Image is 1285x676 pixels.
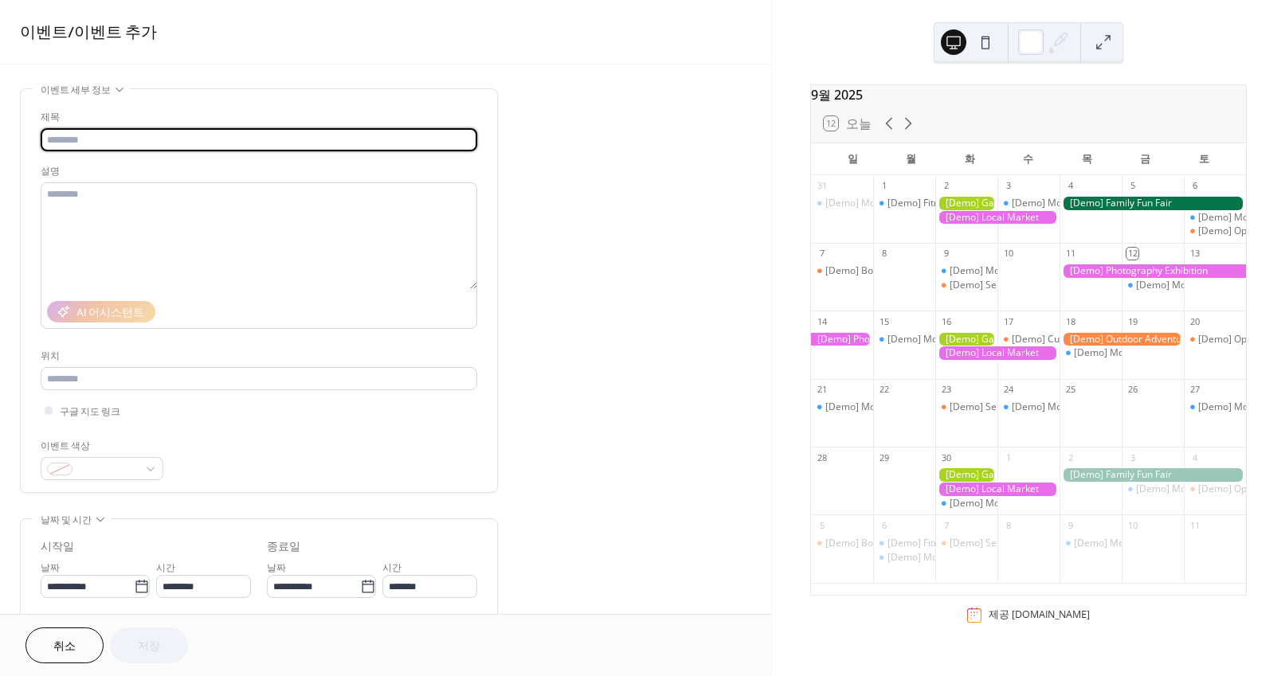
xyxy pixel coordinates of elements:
[878,519,890,531] div: 6
[1184,483,1246,496] div: [Demo] Open Mic Night
[1189,519,1201,531] div: 11
[1122,483,1184,496] div: [Demo] Morning Yoga Bliss
[1189,180,1201,192] div: 6
[882,143,940,175] div: 월
[1189,451,1201,463] div: 4
[887,197,1002,210] div: [Demo] Fitness Bootcamp
[989,608,1090,622] div: 제공
[53,639,76,655] span: 취소
[382,560,402,576] span: 시간
[825,197,946,210] div: [Demo] Morning Yoga Bliss
[887,551,1009,565] div: [Demo] Morning Yoga Bliss
[1175,143,1233,175] div: 토
[811,401,873,414] div: [Demo] Morning Yoga Bliss
[20,18,68,49] a: 이벤트
[940,248,952,260] div: 9
[825,401,946,414] div: [Demo] Morning Yoga Bliss
[825,264,953,278] div: [Demo] Book Club Gathering
[25,627,104,663] a: 취소
[811,264,873,278] div: [Demo] Book Club Gathering
[1074,346,1195,360] div: [Demo] Morning Yoga Bliss
[41,163,474,180] div: 설명
[1060,197,1246,210] div: [Demo] Family Fun Fair
[940,315,952,327] div: 16
[1189,248,1201,260] div: 13
[1184,225,1246,238] div: [Demo] Open Mic Night
[267,539,300,556] div: 종료일
[887,537,1002,550] div: [Demo] Fitness Bootcamp
[873,537,935,550] div: [Demo] Fitness Bootcamp
[1126,248,1138,260] div: 12
[1064,248,1076,260] div: 11
[1064,315,1076,327] div: 18
[1012,197,1133,210] div: [Demo] Morning Yoga Bliss
[878,248,890,260] div: 8
[60,404,120,420] span: 구글 지도 링크
[997,333,1060,346] div: [Demo] Culinary Cooking Class
[267,560,286,576] span: 날짜
[935,468,997,482] div: [Demo] Gardening Workshop
[940,519,952,531] div: 7
[935,333,997,346] div: [Demo] Gardening Workshop
[1136,483,1257,496] div: [Demo] Morning Yoga Bliss
[1060,333,1184,346] div: [Demo] Outdoor Adventure Day
[1189,384,1201,396] div: 27
[824,143,882,175] div: 일
[41,109,474,126] div: 제목
[41,82,111,99] span: 이벤트 세부 정보
[1064,451,1076,463] div: 2
[940,180,952,192] div: 2
[1002,180,1014,192] div: 3
[816,384,828,396] div: 21
[997,401,1060,414] div: [Demo] Morning Yoga Bliss
[887,333,1009,346] div: [Demo] Morning Yoga Bliss
[1060,537,1122,550] div: [Demo] Morning Yoga Bliss
[816,180,828,192] div: 31
[811,537,873,550] div: [Demo] Book Club Gathering
[41,539,74,556] div: 시작일
[935,211,1060,225] div: [Demo] Local Market
[1002,451,1014,463] div: 1
[1060,468,1246,482] div: [Demo] Family Fun Fair
[935,197,997,210] div: [Demo] Gardening Workshop
[873,197,935,210] div: [Demo] Fitness Bootcamp
[41,348,474,365] div: 위치
[41,512,92,529] span: 날짜 및 시간
[1002,315,1014,327] div: 17
[816,248,828,260] div: 7
[940,451,952,463] div: 30
[878,451,890,463] div: 29
[811,333,873,346] div: [Demo] Photography Exhibition
[941,143,999,175] div: 화
[1074,537,1195,550] div: [Demo] Morning Yoga Bliss
[816,315,828,327] div: 14
[1012,608,1090,621] a: [DOMAIN_NAME]
[950,279,1069,292] div: [Demo] Seniors' Social Tea
[1126,384,1138,396] div: 26
[878,384,890,396] div: 22
[950,497,1071,510] div: [Demo] Morning Yoga Bliss
[825,537,953,550] div: [Demo] Book Club Gathering
[811,85,1246,104] div: 9월 2025
[1116,143,1174,175] div: 금
[1002,519,1014,531] div: 8
[816,519,828,531] div: 5
[1002,384,1014,396] div: 24
[41,560,60,576] span: 날짜
[1058,143,1116,175] div: 목
[950,537,1069,550] div: [Demo] Seniors' Social Tea
[1136,279,1257,292] div: [Demo] Morning Yoga Bliss
[878,180,890,192] div: 1
[935,497,997,510] div: [Demo] Morning Yoga Bliss
[873,551,935,565] div: [Demo] Morning Yoga Bliss
[940,384,952,396] div: 23
[1122,279,1184,292] div: [Demo] Morning Yoga Bliss
[1184,333,1246,346] div: [Demo] Open Mic Night
[1126,519,1138,531] div: 10
[935,264,997,278] div: [Demo] Morning Yoga Bliss
[997,197,1060,210] div: [Demo] Morning Yoga Bliss
[878,315,890,327] div: 15
[816,451,828,463] div: 28
[935,279,997,292] div: [Demo] Seniors' Social Tea
[1189,315,1201,327] div: 20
